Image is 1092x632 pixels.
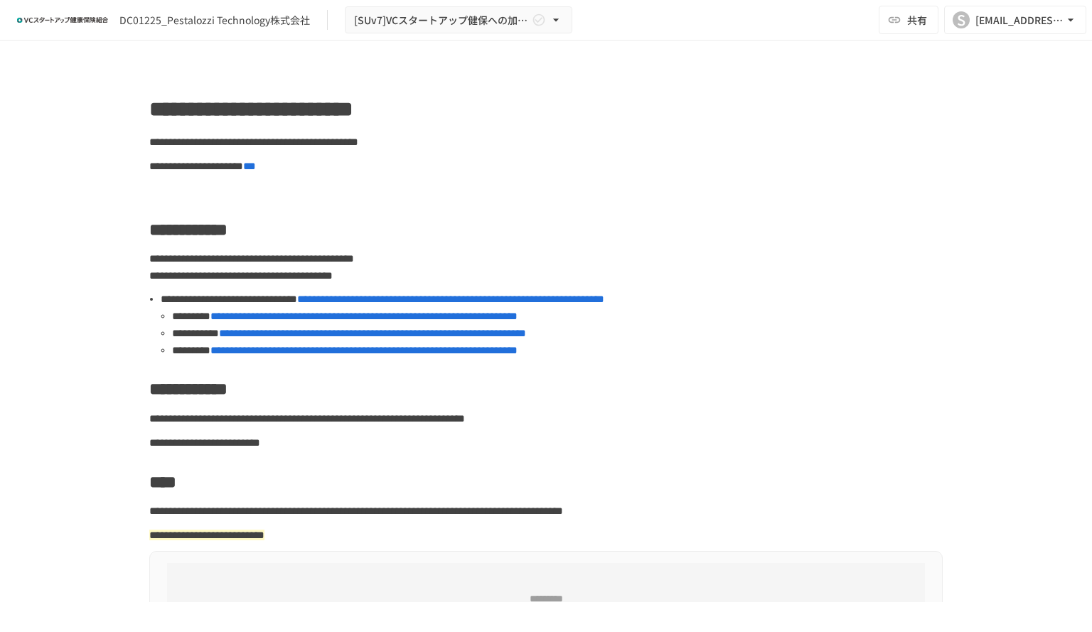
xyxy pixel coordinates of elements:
[975,11,1064,29] div: [EMAIL_ADDRESS][DOMAIN_NAME]
[944,6,1086,34] button: S[EMAIL_ADDRESS][DOMAIN_NAME]
[879,6,938,34] button: 共有
[17,9,108,31] img: ZDfHsVrhrXUoWEWGWYf8C4Fv4dEjYTEDCNvmL73B7ox
[345,6,572,34] button: [SUv7]VCスタートアップ健保への加入申請手続き
[354,11,529,29] span: [SUv7]VCスタートアップ健保への加入申請手続き
[953,11,970,28] div: S
[907,12,927,28] span: 共有
[119,13,310,28] div: DC01225_Pestalozzi Technology株式会社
